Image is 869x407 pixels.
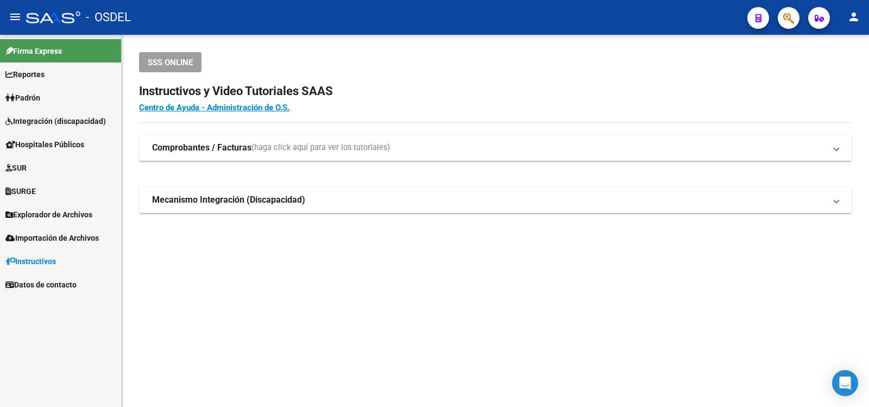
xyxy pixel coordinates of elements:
span: Datos de contacto [5,279,77,291]
span: Reportes [5,68,45,80]
mat-icon: menu [9,10,22,23]
span: Padrón [5,92,40,104]
span: (haga click aquí para ver los tutoriales) [251,142,390,154]
span: - OSDEL [86,5,131,29]
a: Centro de Ayuda - Administración de O.S. [139,103,289,112]
span: SURGE [5,185,36,197]
mat-expansion-panel-header: Mecanismo Integración (Discapacidad) [139,187,852,213]
h2: Instructivos y Video Tutoriales SAAS [139,81,852,102]
span: Instructivos [5,255,56,267]
span: SSS ONLINE [148,58,193,67]
span: Explorador de Archivos [5,209,92,221]
span: Firma Express [5,45,62,57]
span: Importación de Archivos [5,232,99,244]
span: SUR [5,162,27,174]
span: Hospitales Públicos [5,139,84,151]
div: Open Intercom Messenger [832,370,858,396]
mat-icon: person [847,10,860,23]
mat-expansion-panel-header: Comprobantes / Facturas(haga click aquí para ver los tutoriales) [139,135,852,161]
strong: Mecanismo Integración (Discapacidad) [152,194,305,206]
button: SSS ONLINE [139,52,201,72]
strong: Comprobantes / Facturas [152,142,251,154]
span: Integración (discapacidad) [5,115,106,127]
